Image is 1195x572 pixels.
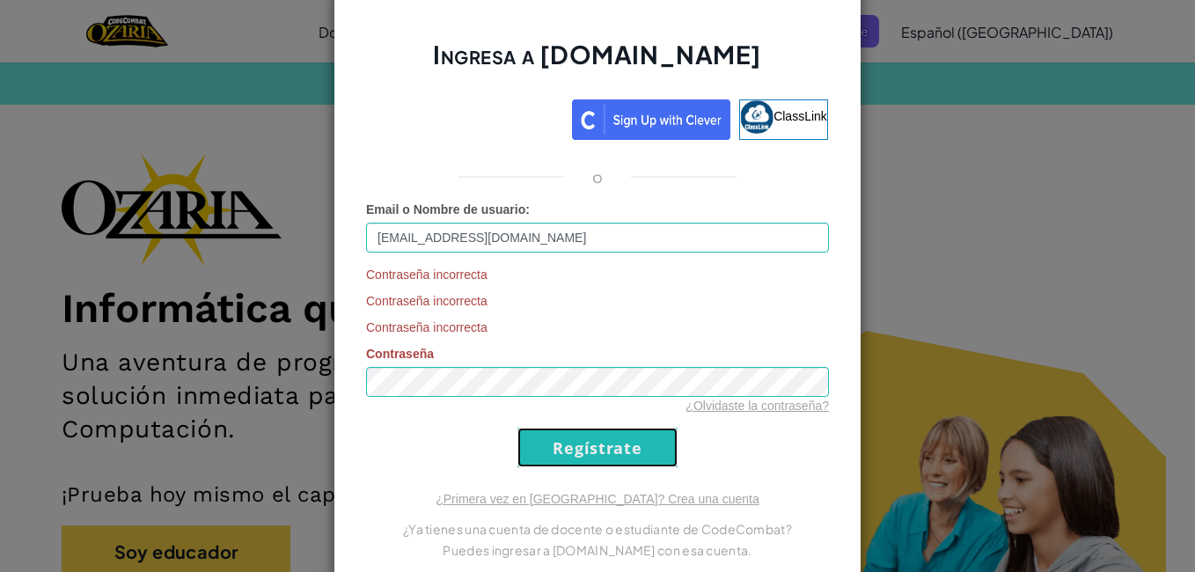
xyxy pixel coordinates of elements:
[366,202,525,216] span: Email o Nombre de usuario
[517,428,678,467] input: Regístrate
[358,98,572,136] iframe: Botón Iniciar sesión con Google
[366,38,829,89] h2: Ingresa a [DOMAIN_NAME]
[366,347,434,361] span: Contraseña
[436,492,759,506] a: ¿Primera vez en [GEOGRAPHIC_DATA]? Crea una cuenta
[366,518,829,539] p: ¿Ya tienes una cuenta de docente o estudiante de CodeCombat?
[685,399,829,413] a: ¿Olvidaste la contraseña?
[366,319,829,336] span: Contraseña incorrecta
[366,201,530,218] label: :
[366,539,829,561] p: Puedes ingresar a [DOMAIN_NAME] con esa cuenta.
[366,292,829,310] span: Contraseña incorrecta
[572,99,730,140] img: clever_sso_button@2x.png
[740,100,773,134] img: classlink-logo-small.png
[366,266,829,283] span: Contraseña incorrecta
[592,166,603,187] p: o
[773,109,827,123] span: ClassLink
